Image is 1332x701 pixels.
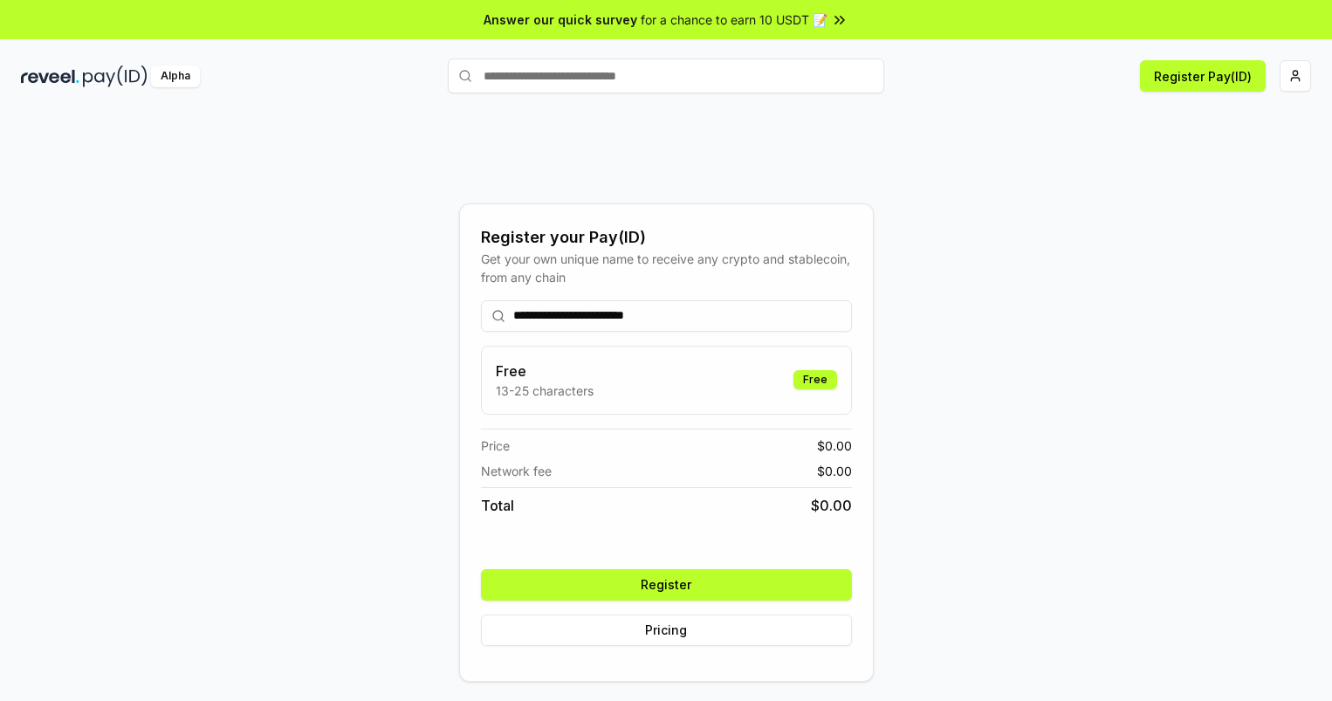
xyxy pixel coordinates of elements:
[641,10,827,29] span: for a chance to earn 10 USDT 📝
[811,495,852,516] span: $ 0.00
[793,370,837,389] div: Free
[481,495,514,516] span: Total
[1140,60,1266,92] button: Register Pay(ID)
[817,436,852,455] span: $ 0.00
[817,462,852,480] span: $ 0.00
[481,615,852,646] button: Pricing
[151,65,200,87] div: Alpha
[481,462,552,480] span: Network fee
[481,569,852,601] button: Register
[496,361,594,381] h3: Free
[83,65,148,87] img: pay_id
[484,10,637,29] span: Answer our quick survey
[496,381,594,400] p: 13-25 characters
[481,225,852,250] div: Register your Pay(ID)
[21,65,79,87] img: reveel_dark
[481,250,852,286] div: Get your own unique name to receive any crypto and stablecoin, from any chain
[481,436,510,455] span: Price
